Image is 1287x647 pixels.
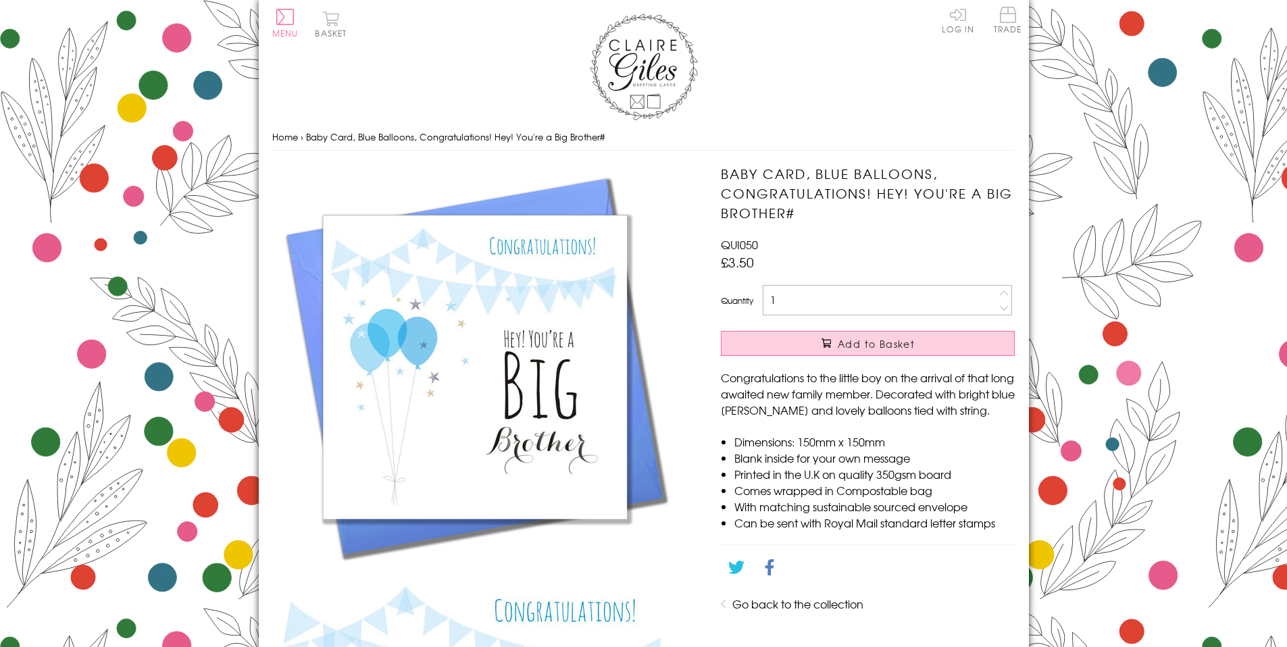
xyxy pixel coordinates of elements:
a: Log In [942,7,974,33]
span: Trade [994,7,1022,33]
a: Home [272,130,298,143]
a: Go back to the collection [732,596,863,612]
span: QUI050 [721,236,758,253]
img: Claire Giles Greetings Cards [590,14,698,120]
span: Menu [272,27,299,39]
span: Add to Basket [838,337,915,351]
button: Add to Basket [721,331,1015,356]
nav: breadcrumbs [272,124,1015,151]
label: Quantity [721,294,753,307]
button: Menu [272,9,299,37]
span: › [301,130,303,143]
li: Comes wrapped in Compostable bag [734,482,1015,498]
li: Dimensions: 150mm x 150mm [734,434,1015,450]
button: Basket [313,11,350,37]
li: Can be sent with Royal Mail standard letter stamps [734,515,1015,531]
a: Trade [994,7,1022,36]
li: Printed in the U.K on quality 350gsm board [734,466,1015,482]
li: With matching sustainable sourced envelope [734,498,1015,515]
li: Blank inside for your own message [734,450,1015,466]
p: Congratulations to the little boy on the arrival of that long awaited new family member. Decorate... [721,369,1015,418]
span: Baby Card, Blue Balloons, Congratulations! Hey! You're a Big Brother# [306,130,605,143]
img: Baby Card, Blue Balloons, Congratulations! Hey! You're a Big Brother# [272,164,678,569]
span: £3.50 [721,253,754,271]
h1: Baby Card, Blue Balloons, Congratulations! Hey! You're a Big Brother# [721,164,1015,222]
